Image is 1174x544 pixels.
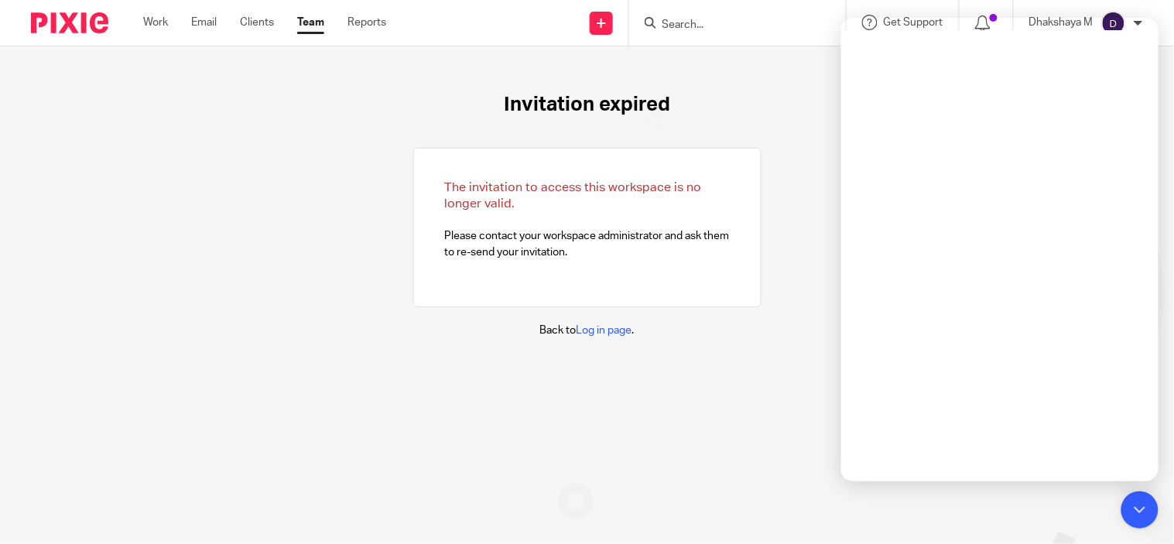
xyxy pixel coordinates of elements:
[297,15,324,30] a: Team
[540,323,635,338] p: Back to .
[191,15,217,30] a: Email
[445,180,730,260] p: Please contact your workspace administrator and ask them to re-send your invitation.
[445,181,702,210] span: The invitation to access this workspace is no longer valid.
[1029,15,1094,30] p: Dhakshaya M
[504,93,670,117] h1: Invitation expired
[1101,11,1126,36] img: svg%3E
[841,18,1159,481] iframe: To enrich screen reader interactions, please activate Accessibility in Grammarly extension settings
[31,12,108,33] img: Pixie
[143,15,168,30] a: Work
[577,325,632,336] a: Log in page
[347,15,386,30] a: Reports
[660,19,799,33] input: Search
[240,15,274,30] a: Clients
